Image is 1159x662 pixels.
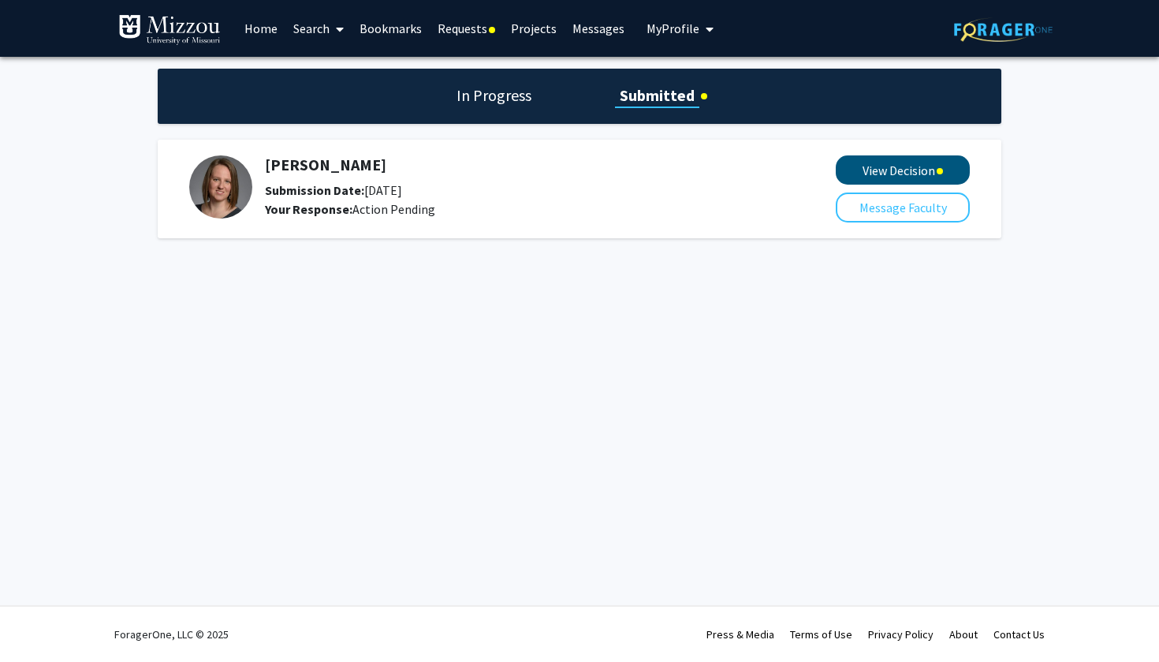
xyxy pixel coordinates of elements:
[790,627,852,641] a: Terms of Use
[265,181,752,200] div: [DATE]
[452,84,536,107] h1: In Progress
[265,182,364,198] b: Submission Date:
[565,1,632,56] a: Messages
[265,201,352,217] b: Your Response:
[949,627,978,641] a: About
[118,14,221,46] img: University of Missouri Logo
[706,627,774,641] a: Press & Media
[647,21,699,36] span: My Profile
[237,1,285,56] a: Home
[836,200,970,215] a: Message Faculty
[868,627,934,641] a: Privacy Policy
[836,155,970,185] button: View Decision
[285,1,352,56] a: Search
[615,84,699,107] h1: Submitted
[114,607,229,662] div: ForagerOne, LLC © 2025
[265,155,752,174] h5: [PERSON_NAME]
[189,155,252,219] img: Profile Picture
[352,1,430,56] a: Bookmarks
[503,1,565,56] a: Projects
[954,17,1053,42] img: ForagerOne Logo
[430,1,503,56] a: Requests
[836,193,970,223] button: Message Faculty
[265,200,752,219] div: Action Pending
[993,627,1045,641] a: Contact Us
[12,591,67,650] iframe: Chat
